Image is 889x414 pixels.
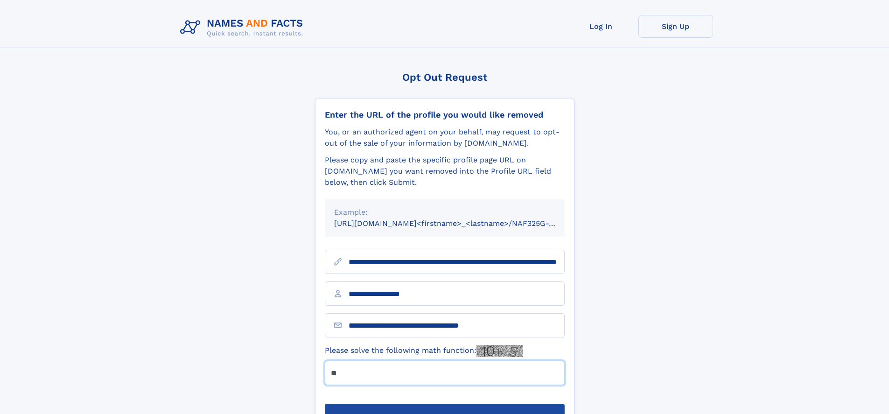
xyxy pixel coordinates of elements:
[334,219,582,228] small: [URL][DOMAIN_NAME]<firstname>_<lastname>/NAF325G-xxxxxxxx
[325,345,523,357] label: Please solve the following math function:
[325,126,565,149] div: You, or an authorized agent on your behalf, may request to opt-out of the sale of your informatio...
[325,110,565,120] div: Enter the URL of the profile you would like removed
[638,15,713,38] a: Sign Up
[325,154,565,188] div: Please copy and paste the specific profile page URL on [DOMAIN_NAME] you want removed into the Pr...
[334,207,555,218] div: Example:
[315,71,574,83] div: Opt Out Request
[564,15,638,38] a: Log In
[176,15,311,40] img: Logo Names and Facts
